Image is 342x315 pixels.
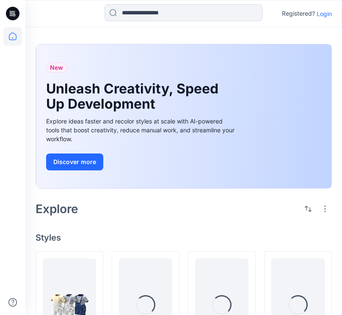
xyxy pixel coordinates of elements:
button: Discover more [46,153,103,170]
a: Discover more [46,153,237,170]
p: Registered? [282,8,315,19]
p: Login [317,9,332,18]
span: New [50,63,63,73]
h1: Unleash Creativity, Speed Up Development [46,81,224,112]
h2: Explore [36,202,78,216]
h4: Styles [36,233,332,243]
div: Explore ideas faster and recolor styles at scale with AI-powered tools that boost creativity, red... [46,117,237,143]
